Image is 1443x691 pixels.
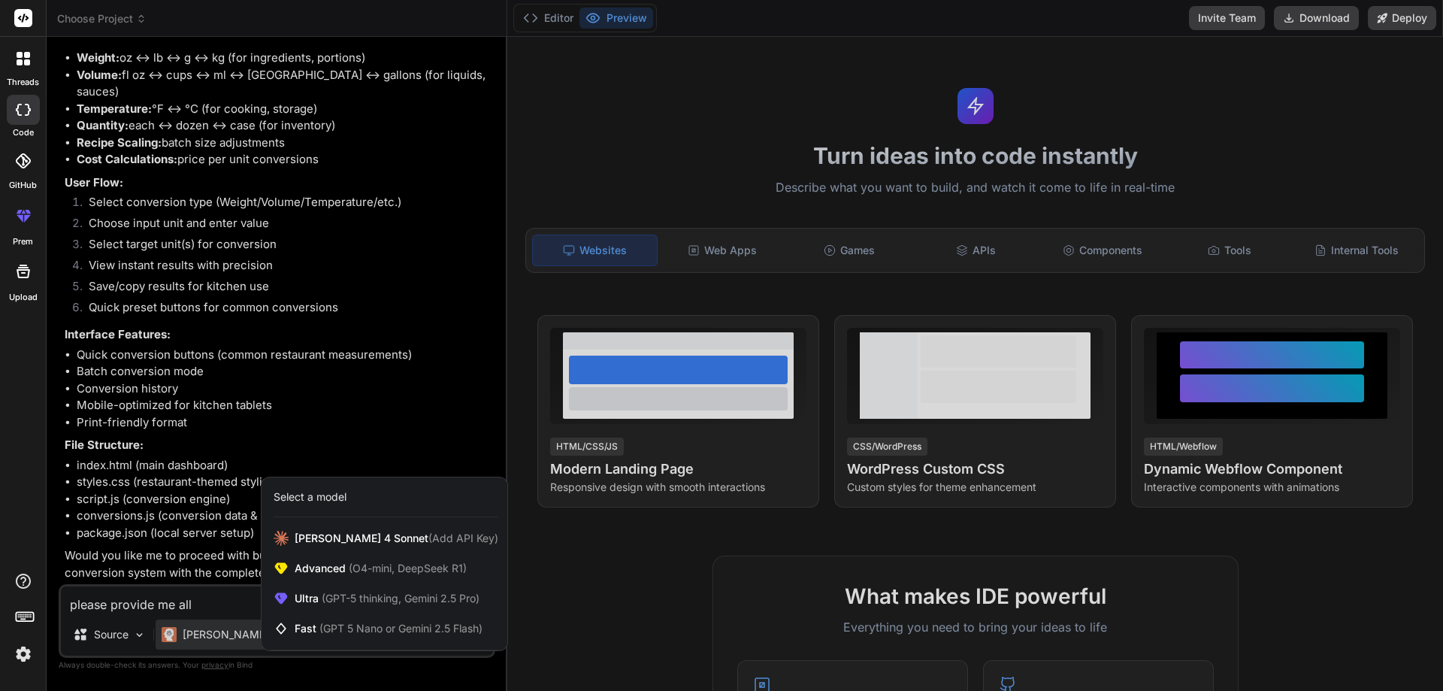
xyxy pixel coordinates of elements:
[13,126,34,139] label: code
[9,291,38,304] label: Upload
[9,179,37,192] label: GitHub
[295,591,479,606] span: Ultra
[319,622,483,635] span: (GPT 5 Nano or Gemini 2.5 Flash)
[428,532,498,544] span: (Add API Key)
[7,76,39,89] label: threads
[295,531,498,546] span: [PERSON_NAME] 4 Sonnet
[346,562,467,574] span: (O4-mini, DeepSeek R1)
[274,489,346,505] div: Select a model
[13,235,33,248] label: prem
[11,641,36,667] img: settings
[295,561,467,576] span: Advanced
[319,592,479,605] span: (GPT-5 thinking, Gemini 2.5 Pro)
[295,621,483,636] span: Fast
